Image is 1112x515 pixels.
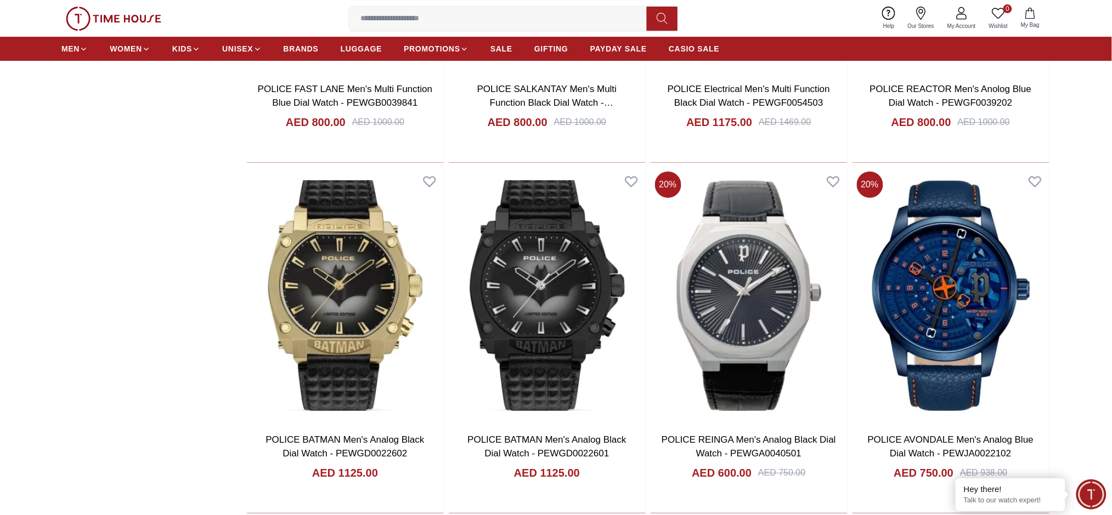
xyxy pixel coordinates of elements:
[960,466,1007,479] div: AED 938.00
[590,39,647,59] a: PAYDAY SALE
[477,84,617,122] a: POLICE SALKANTAY Men's Multi Function Black Dial Watch - PEWJQ2203242
[879,22,899,30] span: Help
[467,434,626,459] a: POLICE BATMAN Men's Analog Black Dial Watch - PEWGD0022601
[110,39,150,59] a: WOMEN
[66,7,161,31] img: ...
[668,84,830,108] a: POLICE Electrical Men's Multi Function Black Dial Watch - PEWGF0054503
[110,43,142,54] span: WOMEN
[514,465,580,480] h4: AED 1125.00
[964,484,1057,495] div: Hey there!
[958,116,1010,129] div: AED 1000.00
[404,43,460,54] span: PROMOTIONS
[61,43,80,54] span: MEN
[404,39,468,59] a: PROMOTIONS
[669,39,720,59] a: CASIO SALE
[284,43,319,54] span: BRANDS
[655,171,681,198] span: 20 %
[943,22,980,30] span: My Account
[964,496,1057,505] p: Talk to our watch expert!
[985,22,1012,30] span: Wishlist
[534,39,568,59] a: GIFTING
[247,167,444,424] img: POLICE BATMAN Men's Analog Black Dial Watch - PEWGD0022602
[877,4,901,32] a: Help
[669,43,720,54] span: CASIO SALE
[758,466,805,479] div: AED 750.00
[868,434,1034,459] a: POLICE AVONDALE Men's Analog Blue Dial Watch - PEWJA0022102
[222,39,261,59] a: UNISEX
[857,171,883,198] span: 20 %
[891,115,951,130] h4: AED 800.00
[172,43,192,54] span: KIDS
[352,116,404,129] div: AED 1000.00
[590,43,647,54] span: PAYDAY SALE
[1017,21,1044,29] span: My Bag
[686,115,752,130] h4: AED 1175.00
[490,39,512,59] a: SALE
[870,84,1032,108] a: POLICE REACTOR Men's Anolog Blue Dial Watch - PEWGF0039202
[894,465,953,480] h4: AED 750.00
[692,465,752,480] h4: AED 600.00
[222,43,253,54] span: UNISEX
[983,4,1014,32] a: 0Wishlist
[172,39,200,59] a: KIDS
[904,22,939,30] span: Our Stores
[341,39,382,59] a: LUGGAGE
[312,465,378,480] h4: AED 1125.00
[534,43,568,54] span: GIFTING
[1076,479,1107,510] div: Chat Widget
[488,115,547,130] h4: AED 800.00
[490,43,512,54] span: SALE
[266,434,424,459] a: POLICE BATMAN Men's Analog Black Dial Watch - PEWGD0022602
[284,39,319,59] a: BRANDS
[853,167,1049,424] img: POLICE AVONDALE Men's Analog Blue Dial Watch - PEWJA0022102
[554,116,606,129] div: AED 1000.00
[651,167,848,424] img: POLICE REINGA Men's Analog Black Dial Watch - PEWGA0040501
[901,4,941,32] a: Our Stores
[449,167,646,424] img: POLICE BATMAN Men's Analog Black Dial Watch - PEWGD0022601
[258,84,433,108] a: POLICE FAST LANE Men's Multi Function Blue Dial Watch - PEWGB0039841
[1014,5,1046,31] button: My Bag
[61,39,88,59] a: MEN
[662,434,836,459] a: POLICE REINGA Men's Analog Black Dial Watch - PEWGA0040501
[1003,4,1012,13] span: 0
[286,115,346,130] h4: AED 800.00
[341,43,382,54] span: LUGGAGE
[759,116,811,129] div: AED 1469.00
